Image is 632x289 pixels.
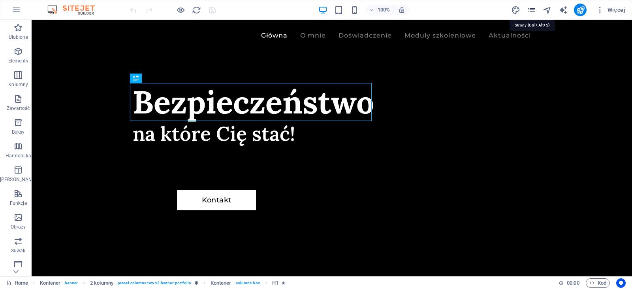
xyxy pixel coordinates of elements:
[192,5,201,15] button: reload
[40,278,286,288] nav: breadcrumb
[398,6,405,13] i: Po zmianie rozmiaru automatycznie dostosowuje poziom powiększenia do wybranego urządzenia.
[45,5,105,15] img: Editor Logo
[195,281,198,285] i: Ten element jest konfigurowalnym ustawieniem wstępnym
[9,34,28,40] p: Ulubione
[117,278,192,288] span: . preset-columns-two-v2-banner-portfolio
[282,281,285,285] i: Element zawiera animację
[559,278,579,288] h6: Czas sesji
[211,278,231,288] span: Kliknij, aby zaznaczyć. Kliknij dwukrotnie, aby edytować
[6,278,28,288] a: Kliknij, aby anulować zaznaczenie. Kliknij dwukrotnie, aby otworzyć Strony
[616,278,626,288] button: Usercentrics
[8,81,28,88] p: Kolumny
[7,105,30,111] p: Zawartość
[576,6,585,15] i: Opublikuj
[586,278,610,288] button: Kod
[272,278,278,288] span: Kliknij, aby zaznaczyć. Kliknij dwukrotnie, aby edytować
[6,153,31,159] p: Harmonijka
[559,6,568,15] i: AI Writer
[192,6,201,15] i: Przeładuj stronę
[12,129,25,135] p: Boksy
[378,5,390,15] h6: 100%
[542,5,552,15] button: navigator
[10,200,27,206] p: Funkcje
[235,278,260,288] span: . columns-box
[64,278,78,288] span: . banner
[558,5,568,15] button: text_generator
[589,278,606,288] span: Kod
[366,5,394,15] button: 100%
[40,278,61,288] span: Kliknij, aby zaznaczyć. Kliknij dwukrotnie, aby edytować
[527,5,536,15] button: pages
[90,278,113,288] span: Kliknij, aby zaznaczyć. Kliknij dwukrotnie, aby edytować
[11,224,26,230] p: Obrazy
[11,247,26,254] p: Suwak
[593,4,628,16] button: Więcej
[574,4,587,16] button: publish
[8,58,28,64] p: Elementy
[572,280,574,286] span: :
[543,6,552,15] i: Nawigator
[511,5,520,15] button: design
[596,6,625,14] span: Więcej
[176,5,185,15] button: Kliknij tutaj, aby wyjść z trybu podglądu i kontynuować edycję
[511,6,520,15] i: Projekt (Ctrl+Alt+Y)
[567,278,579,288] span: 00 00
